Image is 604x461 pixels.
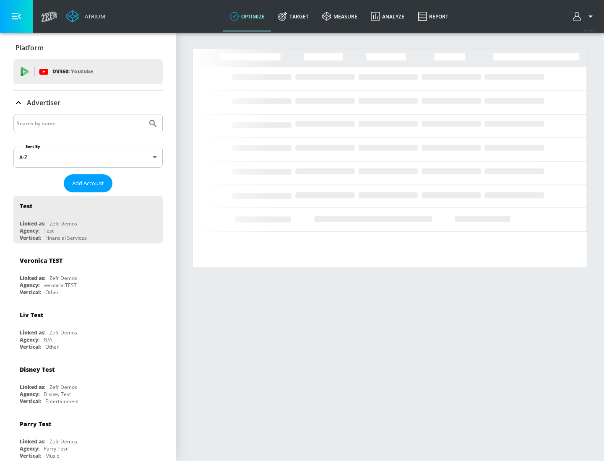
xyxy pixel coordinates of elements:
[20,391,39,398] div: Agency:
[44,227,54,234] div: Test
[13,359,163,407] div: Disney TestLinked as:Zefr DemosAgency:Disney TestVertical:Entertainment
[20,234,41,241] div: Vertical:
[411,1,455,31] a: Report
[20,311,43,319] div: Liv Test
[20,343,41,350] div: Vertical:
[271,1,315,31] a: Target
[66,10,105,23] a: Atrium
[72,179,104,188] span: Add Account
[13,250,163,298] div: Veronica TESTLinked as:Zefr DemosAgency:veronica TESTVertical:Other
[13,196,163,243] div: TestLinked as:Zefr DemosAgency:TestVertical:Financial Services
[13,36,163,60] div: Platform
[13,305,163,352] div: Liv TestLinked as:Zefr DemosAgency:N/AVertical:Other
[49,275,77,282] div: Zefr Demos
[20,452,41,459] div: Vertical:
[45,343,59,350] div: Other
[64,174,112,192] button: Add Account
[364,1,411,31] a: Analyze
[49,383,77,391] div: Zefr Demos
[20,365,55,373] div: Disney Test
[49,438,77,445] div: Zefr Demos
[20,420,51,428] div: Parry Test
[45,398,79,405] div: Entertainment
[24,144,42,149] label: Sort By
[44,282,77,289] div: veronica TEST
[52,67,93,76] p: DV360:
[20,202,32,210] div: Test
[20,282,39,289] div: Agency:
[223,1,271,31] a: optimize
[49,329,77,336] div: Zefr Demos
[44,336,52,343] div: N/A
[13,147,163,168] div: A-Z
[20,329,45,336] div: Linked as:
[45,289,59,296] div: Other
[20,227,39,234] div: Agency:
[17,118,144,129] input: Search by name
[44,391,71,398] div: Disney Test
[45,452,59,459] div: Music
[45,234,87,241] div: Financial Services
[16,43,44,52] p: Platform
[315,1,364,31] a: measure
[44,445,68,452] div: Parry Test
[71,67,93,76] p: Youtube
[20,220,45,227] div: Linked as:
[584,28,596,32] span: v 4.32.0
[20,438,45,445] div: Linked as:
[20,445,39,452] div: Agency:
[81,13,105,20] div: Atrium
[20,289,41,296] div: Vertical:
[27,98,60,107] p: Advertiser
[13,91,163,114] div: Advertiser
[20,275,45,282] div: Linked as:
[20,383,45,391] div: Linked as:
[49,220,77,227] div: Zefr Demos
[20,256,62,264] div: Veronica TEST
[13,59,163,84] div: DV360: Youtube
[20,336,39,343] div: Agency:
[20,398,41,405] div: Vertical:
